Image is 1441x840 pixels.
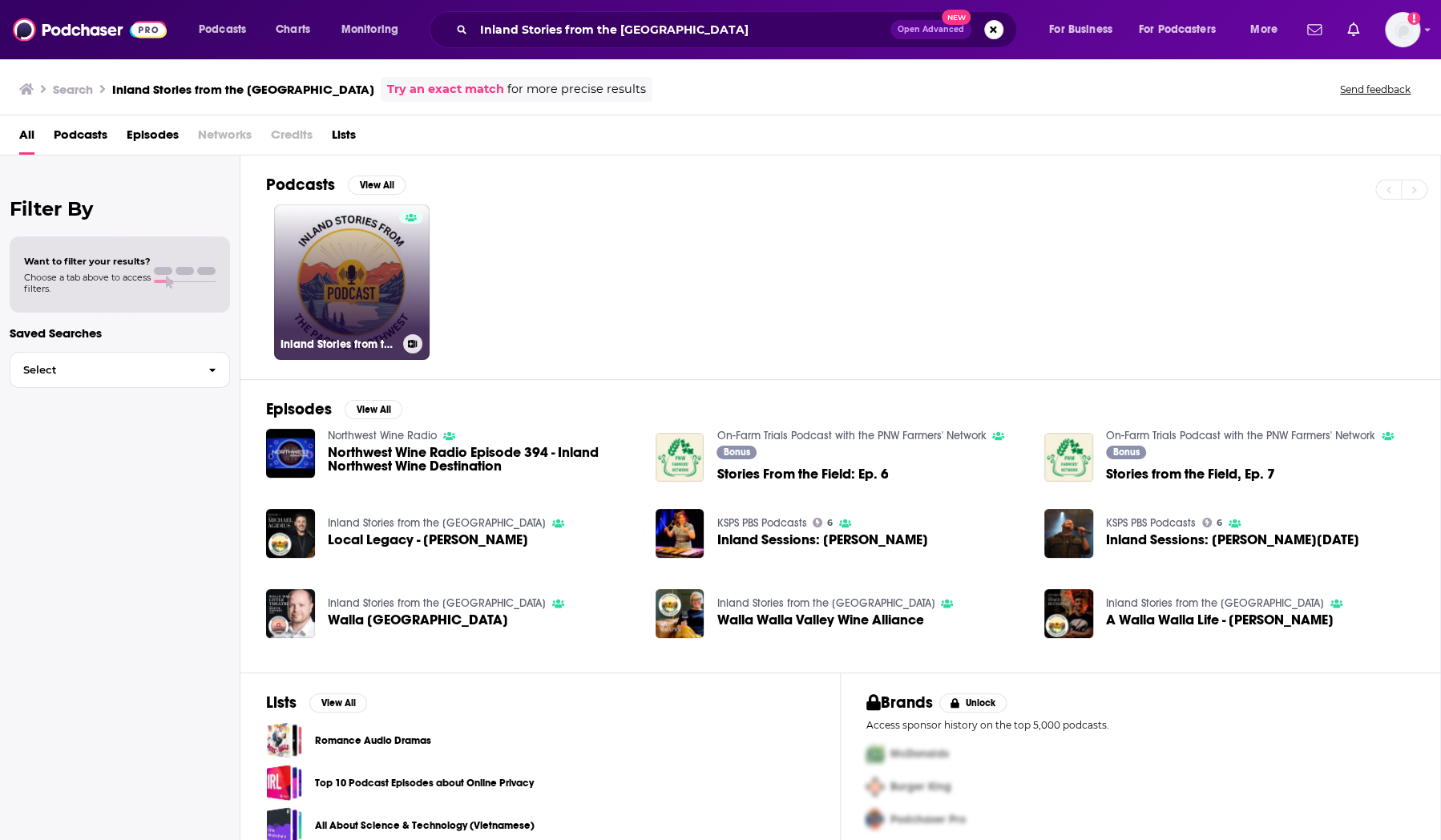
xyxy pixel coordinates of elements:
img: User Profile [1385,12,1420,47]
a: On-Farm Trials Podcast with the PNW Farmers' Network [716,429,986,442]
span: Want to filter your results? [24,256,151,267]
a: Podcasts [54,122,107,155]
img: First Pro Logo [860,737,890,770]
a: Top 10 Podcast Episodes about Online Privacy [266,765,302,801]
span: Inland Sessions: [PERSON_NAME][DATE] [1106,533,1359,547]
img: Second Pro Logo [860,770,890,803]
a: All About Science & Technology (Vietnamese) [315,817,535,834]
a: Local Legacy - Michael Agidius [328,533,528,547]
p: Saved Searches [10,325,230,341]
a: Inland Sessions: Helmer Noel [1106,533,1359,547]
img: Inland Sessions: Helmer Noel [1044,509,1093,558]
button: View All [309,693,367,713]
a: Walla Walla Little Theatre [328,613,508,627]
span: Monitoring [341,18,398,41]
span: Bonus [724,447,750,457]
a: Inland Sessions: Rosie CQ [716,533,927,547]
span: for more precise results [507,80,646,99]
img: Northwest Wine Radio Episode 394 - Inland Northwest Wine Destination [266,429,315,478]
a: Romance Audio Dramas [315,732,431,749]
span: Choose a tab above to access filters. [24,272,151,294]
button: open menu [1038,17,1132,42]
img: Podchaser - Follow, Share and Rate Podcasts [13,14,167,45]
a: ListsView All [266,693,367,713]
span: Inland Sessions: [PERSON_NAME] [716,533,927,547]
a: Inland Stories from the Pacific Northwest [716,596,934,610]
div: Search podcasts, credits, & more... [445,11,1032,48]
p: Access sponsor history on the top 5,000 podcasts. [866,719,1415,731]
h2: Podcasts [266,175,335,195]
span: Walla [GEOGRAPHIC_DATA] [328,613,508,627]
a: Episodes [127,122,179,155]
h2: Brands [866,693,933,713]
svg: Add a profile image [1407,12,1420,25]
a: EpisodesView All [266,399,402,419]
span: Networks [198,122,252,155]
a: 6 [1202,518,1222,527]
a: Lists [332,122,356,155]
span: Open Advanced [898,26,964,34]
span: New [942,10,971,25]
button: View All [348,176,406,195]
a: Inland Stories from the Pacific Northwest [328,596,546,610]
img: Walla Walla Valley Wine Alliance [656,589,704,638]
a: On-Farm Trials Podcast with the PNW Farmers' Network [1106,429,1375,442]
button: open menu [188,17,267,42]
img: Local Legacy - Michael Agidius [266,509,315,558]
a: Northwest Wine Radio [328,429,437,442]
a: Inland Stories from the [GEOGRAPHIC_DATA] [274,204,430,360]
a: 6 [813,518,833,527]
img: A Walla Walla Life - Stacy Buchanan [1044,589,1093,638]
a: All [19,122,34,155]
a: Show notifications dropdown [1341,16,1366,43]
span: Select [10,365,196,375]
span: Burger King [890,780,951,794]
span: Romance Audio Dramas [266,722,302,758]
span: 6 [827,519,833,527]
span: McDonalds [890,747,949,761]
span: Stories From the Field: Ep. 6 [716,467,888,481]
button: open menu [1239,17,1298,42]
a: A Walla Walla Life - Stacy Buchanan [1106,613,1334,627]
img: Stories From the Field: Ep. 6 [656,433,704,482]
a: KSPS PBS Podcasts [716,516,806,530]
h2: Lists [266,693,297,713]
a: Inland Stories from the Pacific Northwest [1106,596,1324,610]
span: 6 [1217,519,1222,527]
a: Northwest Wine Radio Episode 394 - Inland Northwest Wine Destination [328,446,636,473]
span: For Podcasters [1139,18,1216,41]
button: Open AdvancedNew [890,20,971,39]
span: Logged in as WE_Broadcast [1385,12,1420,47]
span: Credits [271,122,313,155]
a: PodcastsView All [266,175,406,195]
a: Stories from the Field, Ep. 7 [1044,433,1093,482]
span: Podchaser Pro [890,813,966,826]
span: More [1250,18,1278,41]
a: Walla Walla Little Theatre [266,589,315,638]
button: Send feedback [1335,83,1415,96]
a: Inland Stories from the Pacific Northwest [328,516,546,530]
span: A Walla Walla Life - [PERSON_NAME] [1106,613,1334,627]
button: View All [345,400,402,419]
span: Local Legacy - [PERSON_NAME] [328,533,528,547]
a: Walla Walla Valley Wine Alliance [716,613,923,627]
button: open menu [330,17,419,42]
h3: Search [53,82,93,97]
a: Stories from the Field, Ep. 7 [1106,467,1275,481]
a: Top 10 Podcast Episodes about Online Privacy [315,774,534,792]
a: Show notifications dropdown [1301,16,1328,43]
input: Search podcasts, credits, & more... [474,17,890,42]
a: Inland Sessions: Rosie CQ [656,509,704,558]
button: Unlock [939,693,1007,713]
